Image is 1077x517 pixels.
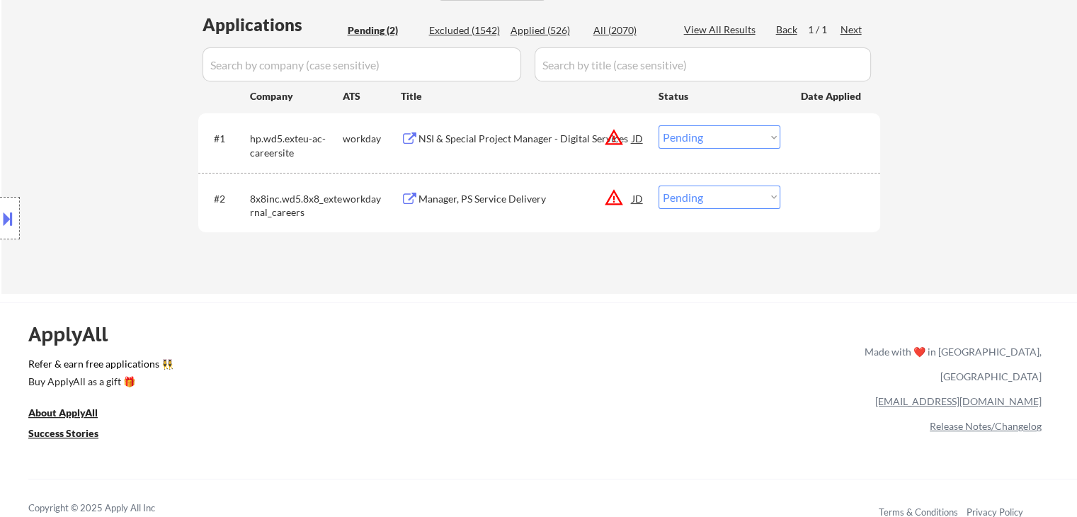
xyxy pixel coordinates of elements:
[859,339,1042,389] div: Made with ❤️ in [GEOGRAPHIC_DATA], [GEOGRAPHIC_DATA]
[250,89,343,103] div: Company
[593,23,664,38] div: All (2070)
[28,374,170,392] a: Buy ApplyAll as a gift 🎁
[631,125,645,151] div: JD
[604,127,624,147] button: warning_amber
[203,47,521,81] input: Search by company (case sensitive)
[604,188,624,208] button: warning_amber
[343,132,401,146] div: workday
[776,23,799,37] div: Back
[418,192,632,206] div: Manager, PS Service Delivery
[535,47,871,81] input: Search by title (case sensitive)
[28,407,98,419] u: About ApplyAll
[875,395,1042,407] a: [EMAIL_ADDRESS][DOMAIN_NAME]
[250,132,343,159] div: hp.wd5.exteu-ac-careersite
[250,192,343,220] div: 8x8inc.wd5.8x8_external_careers
[418,132,632,146] div: NSI & Special Project Manager - Digital Services
[348,23,418,38] div: Pending (2)
[801,89,863,103] div: Date Applied
[28,426,118,443] a: Success Stories
[930,420,1042,432] a: Release Notes/Changelog
[840,23,863,37] div: Next
[28,405,118,423] a: About ApplyAll
[28,377,170,387] div: Buy ApplyAll as a gift 🎁
[808,23,840,37] div: 1 / 1
[28,427,98,439] u: Success Stories
[659,83,780,108] div: Status
[511,23,581,38] div: Applied (526)
[631,186,645,211] div: JD
[343,192,401,206] div: workday
[343,89,401,103] div: ATS
[28,501,191,516] div: Copyright © 2025 Apply All Inc
[203,16,343,33] div: Applications
[429,23,500,38] div: Excluded (1542)
[401,89,645,103] div: Title
[28,359,569,374] a: Refer & earn free applications 👯‍♀️
[684,23,760,37] div: View All Results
